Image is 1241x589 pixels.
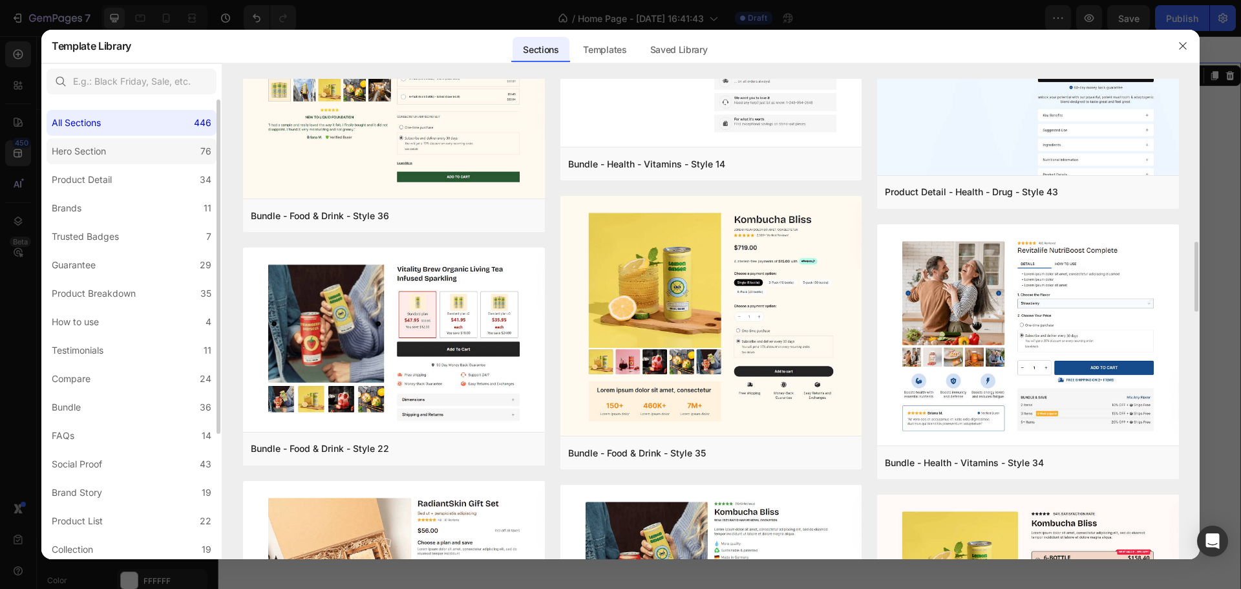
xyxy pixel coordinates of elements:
[52,485,102,500] div: Brand Story
[885,184,1058,200] div: Product Detail - Health - Drug - Style 43
[52,29,131,63] h2: Template Library
[52,456,102,472] div: Social Proof
[206,314,211,330] div: 4
[251,208,389,224] div: Bundle - Food & Drink - Style 36
[200,144,211,159] div: 76
[204,343,211,358] div: 11
[885,455,1044,471] div: Bundle - Health - Vitamins - Style 34
[656,259,898,283] p: Highly nutritious
[200,371,211,387] div: 24
[202,428,211,444] div: 14
[52,400,81,415] div: Bundle
[52,115,101,131] div: All Sections
[52,314,99,330] div: How to use
[656,295,898,327] p: Our products provide vitamin A, B, C, D... and micronutrients essential for good health.
[52,200,81,216] div: Brands
[52,229,119,244] div: Trusted Badges
[125,402,368,425] p: No added sugar
[835,34,918,45] p: Create Theme Section
[206,229,211,244] div: 7
[52,144,106,159] div: Hero Section
[200,513,211,529] div: 22
[200,286,211,301] div: 35
[1197,526,1228,557] div: Open Intercom Messenger
[47,69,217,94] input: E.g.: Black Friday, Sale, etc.
[656,438,898,469] p: Our shakes are made and delivered the same day.
[125,166,898,187] p: Bringing for you the freshest
[202,542,211,557] div: 19
[52,513,103,529] div: Product List
[568,445,706,461] div: Bundle - Food & Drink - Style 35
[52,172,112,187] div: Product Detail
[125,259,368,283] p: No preservatives
[204,200,211,216] div: 11
[877,224,1179,449] img: bd34.png
[52,428,74,444] div: FAQs
[202,485,211,500] div: 19
[243,248,545,434] img: bd22.png
[125,438,368,454] p: The sugar in our shakes is all natural.
[52,542,93,557] div: Collection
[573,37,637,63] div: Templates
[194,115,211,131] div: 446
[200,400,211,415] div: 36
[125,74,898,153] p: What's good about Nutritional Shakes?
[568,156,725,172] div: Bundle - Health - Vitamins - Style 14
[52,257,96,273] div: Guarantee
[560,196,862,438] img: bd35.png
[251,441,389,456] div: Bundle - Food & Drink - Style 22
[52,286,136,301] div: Product Breakdown
[200,172,211,187] div: 34
[200,456,211,472] div: 43
[52,371,90,387] div: Compare
[926,32,983,47] button: AI Content
[392,224,631,524] img: Alt Image
[52,343,103,358] div: Testimonials
[773,34,811,45] div: Section 1
[656,402,898,425] p: Delivered fresh
[200,257,211,273] div: 29
[513,37,569,63] div: Sections
[640,37,718,63] div: Saved Library
[125,295,368,327] p: Our shakes are made from 100% natural fruits and are delivered fresh the same day.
